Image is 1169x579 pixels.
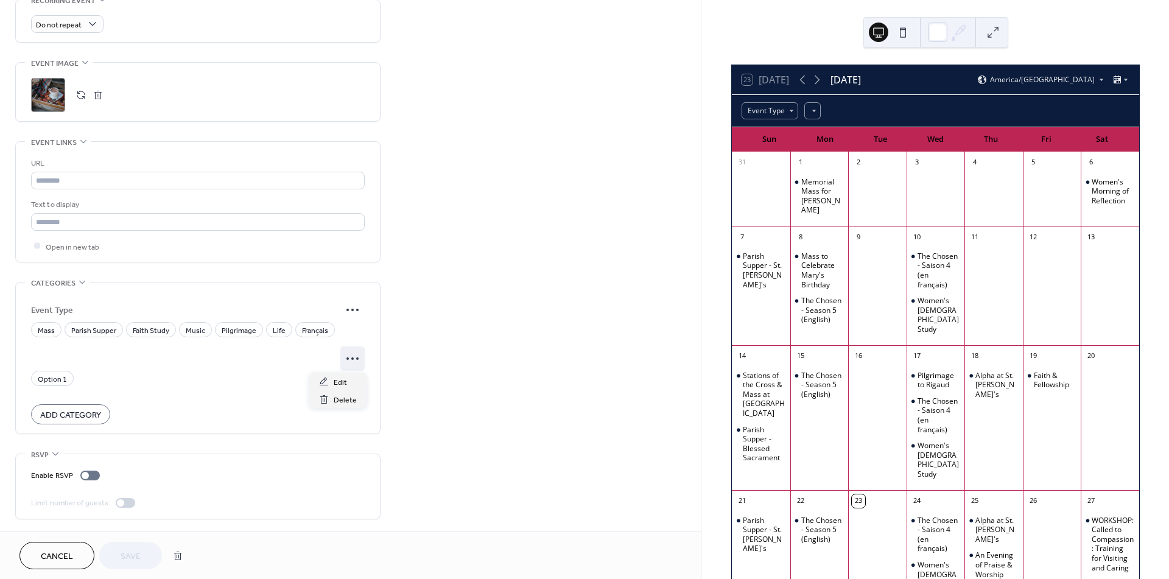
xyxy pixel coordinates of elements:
div: 22 [794,494,807,508]
div: The Chosen - Saison 4 (en français) [918,396,960,434]
div: Pilgrimage to Rigaud [918,371,960,390]
span: RSVP [31,449,49,461]
div: Enable RSVP [31,469,73,482]
div: 4 [968,156,981,169]
div: 1 [794,156,807,169]
div: 16 [852,349,865,363]
div: 26 [1027,494,1040,508]
div: WORKSHOP: Called to Compassion: Training for Visiting and Caring [1081,516,1139,573]
div: Thu [963,127,1019,152]
div: The Chosen - Season 5 (English) [790,371,849,399]
div: Parish Supper - St. Peter's [732,516,790,553]
span: America/[GEOGRAPHIC_DATA] [990,76,1095,83]
span: Categories [31,277,75,290]
span: Do not repeat [36,18,82,32]
div: 8 [794,230,807,244]
div: 20 [1084,349,1098,363]
span: Français [302,324,328,337]
div: Parish Supper - Blessed Sacrament [732,425,790,463]
div: Pilgrimage to Rigaud [907,371,965,390]
div: Stations of the Cross & Mass at Calvary [732,371,790,418]
span: Faith Study [133,324,169,337]
span: Option 1 [38,373,67,385]
div: Stations of the Cross & Mass at [GEOGRAPHIC_DATA] [743,371,785,418]
div: An Evening of Praise & Worship [975,550,1018,579]
span: Event links [31,136,77,149]
div: Women's Morning of Reflection [1081,177,1139,206]
span: Cancel [41,550,73,563]
span: Open in new tab [46,240,99,253]
div: 17 [910,349,924,363]
div: Faith & Fellowship [1034,371,1076,390]
div: 31 [735,156,749,169]
div: 18 [968,349,981,363]
span: Music [186,324,205,337]
div: Alpha at St. Anthony's [964,371,1023,399]
div: Parish Supper - St. [PERSON_NAME]'s [743,251,785,289]
div: 25 [968,494,981,508]
div: The Chosen - Season 5 (English) [801,516,844,544]
div: 23 [852,494,865,508]
div: 9 [852,230,865,244]
div: Women's Bible Study [907,296,965,334]
div: Women's Morning of Reflection [1092,177,1134,206]
div: Tue [852,127,908,152]
span: Delete [334,394,357,407]
div: Women's [DEMOGRAPHIC_DATA] Study [918,441,960,479]
div: Sun [742,127,797,152]
span: Edit [334,376,347,389]
div: Women's Bible Study [907,441,965,479]
div: 27 [1084,494,1098,508]
div: 12 [1027,230,1040,244]
div: Alpha at St. [PERSON_NAME]'s [975,516,1018,544]
div: Wed [908,127,963,152]
div: Limit number of guests [31,497,108,510]
div: Mon [797,127,852,152]
div: Faith & Fellowship [1023,371,1081,390]
div: [DATE] [830,72,861,87]
div: 11 [968,230,981,244]
div: An Evening of Praise & Worship [964,550,1023,579]
div: Fri [1019,127,1074,152]
span: Parish Supper [71,324,116,337]
div: 5 [1027,156,1040,169]
div: 13 [1084,230,1098,244]
div: The Chosen - Saison 4 (en français) [907,516,965,553]
div: 15 [794,349,807,363]
div: Memorial Mass for Charlotte Light [790,177,849,215]
div: The Chosen - Season 5 (English) [801,296,844,325]
button: Cancel [19,542,94,569]
span: Event image [31,57,79,70]
div: Alpha at St. Anthony's [964,516,1023,544]
div: Sat [1074,127,1129,152]
div: The Chosen - Season 5 (English) [790,296,849,325]
div: The Chosen - Season 5 (English) [801,371,844,399]
div: Memorial Mass for [PERSON_NAME] [801,177,844,215]
div: Alpha at St. [PERSON_NAME]'s [975,371,1018,399]
div: 10 [910,230,924,244]
div: ; [31,78,65,112]
div: The Chosen - Season 5 (English) [790,516,849,544]
span: Add Category [40,409,101,421]
div: The Chosen - Saison 4 (en français) [918,251,960,289]
span: Pilgrimage [222,324,256,337]
div: Parish Supper - Blessed Sacrament [743,425,785,463]
div: 14 [735,349,749,363]
div: URL [31,157,362,170]
div: 7 [735,230,749,244]
div: Mass to Celebrate Mary's Birthday [790,251,849,289]
div: 6 [1084,156,1098,169]
div: The Chosen - Saison 4 (en français) [907,396,965,434]
div: 3 [910,156,924,169]
button: Add Category [31,404,110,424]
div: 24 [910,494,924,508]
div: Text to display [31,198,362,211]
span: Mass [38,324,55,337]
div: The Chosen - Saison 4 (en français) [907,251,965,289]
div: 19 [1027,349,1040,363]
div: Women's [DEMOGRAPHIC_DATA] Study [918,296,960,334]
div: Parish Supper - St. Raphael's [732,251,790,289]
div: The Chosen - Saison 4 (en français) [918,516,960,553]
div: Mass to Celebrate Mary's Birthday [801,251,844,289]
